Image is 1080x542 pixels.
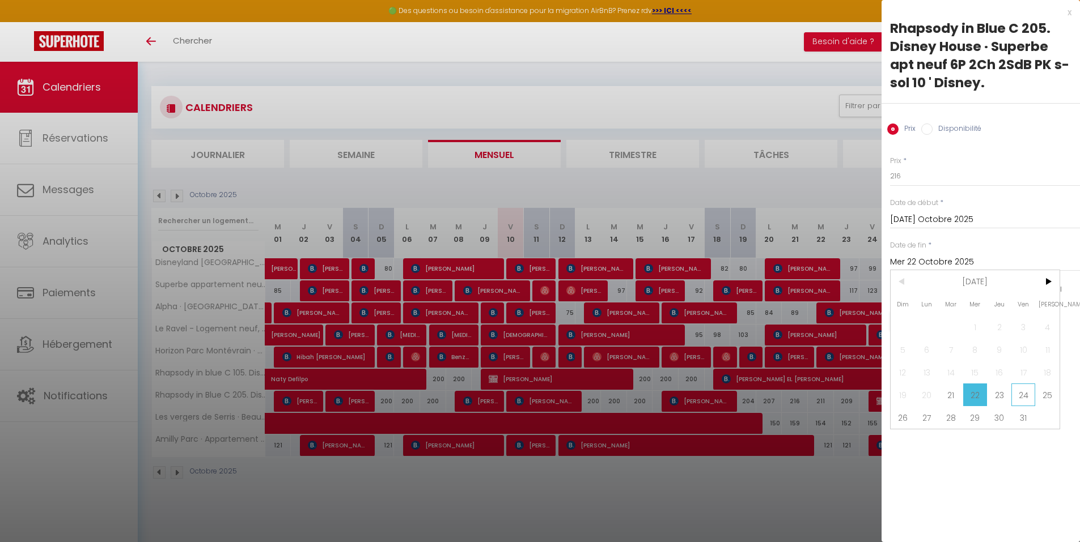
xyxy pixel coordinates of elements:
[891,293,915,315] span: Dim
[963,315,988,338] span: 1
[1035,338,1060,361] span: 11
[1035,315,1060,338] span: 4
[987,361,1011,383] span: 16
[882,6,1071,19] div: x
[939,406,963,429] span: 28
[915,338,939,361] span: 6
[890,240,926,251] label: Date de fin
[963,383,988,406] span: 22
[915,361,939,383] span: 13
[963,361,988,383] span: 15
[890,198,938,208] label: Date de début
[963,338,988,361] span: 8
[939,338,963,361] span: 7
[1035,361,1060,383] span: 18
[1011,383,1036,406] span: 24
[1011,406,1036,429] span: 31
[1011,293,1036,315] span: Ven
[890,19,1071,92] div: Rhapsody in Blue C 205. Disney House · Superbe apt neuf 6P 2Ch 2SdB PK s-sol 10 ' Disney.
[987,406,1011,429] span: 30
[915,406,939,429] span: 27
[891,270,915,293] span: <
[899,123,916,136] label: Prix
[915,293,939,315] span: Lun
[987,293,1011,315] span: Jeu
[963,406,988,429] span: 29
[963,293,988,315] span: Mer
[933,123,981,136] label: Disponibilité
[1011,361,1036,383] span: 17
[891,338,915,361] span: 5
[1035,270,1060,293] span: >
[939,361,963,383] span: 14
[890,156,901,167] label: Prix
[1035,293,1060,315] span: [PERSON_NAME]
[1035,383,1060,406] span: 25
[1011,315,1036,338] span: 3
[891,361,915,383] span: 12
[915,383,939,406] span: 20
[987,383,1011,406] span: 23
[891,383,915,406] span: 19
[987,338,1011,361] span: 9
[939,383,963,406] span: 21
[891,406,915,429] span: 26
[987,315,1011,338] span: 2
[1011,338,1036,361] span: 10
[915,270,1036,293] span: [DATE]
[939,293,963,315] span: Mar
